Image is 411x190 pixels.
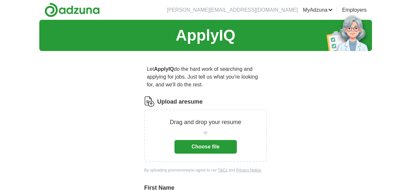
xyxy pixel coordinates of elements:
h1: ApplyIQ [175,24,235,47]
p: Drag and drop your resume [170,118,241,127]
li: [PERSON_NAME][EMAIL_ADDRESS][DOMAIN_NAME] [167,6,298,14]
a: MyAdzuna [303,6,333,14]
strong: ApplyIQ [154,66,174,72]
span: or [203,129,207,136]
img: Adzuna logo [45,3,100,17]
button: Choose file [174,140,237,154]
p: Let do the hard work of searching and applying for jobs. Just tell us what you're looking for, an... [144,63,267,91]
a: Employers [342,6,367,14]
a: T&Cs [218,168,227,172]
label: Upload a resume [157,97,203,106]
div: By uploading your resume you agree to our and . [144,167,267,173]
img: CV Icon [144,96,155,107]
a: Privacy Notice [236,168,261,172]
